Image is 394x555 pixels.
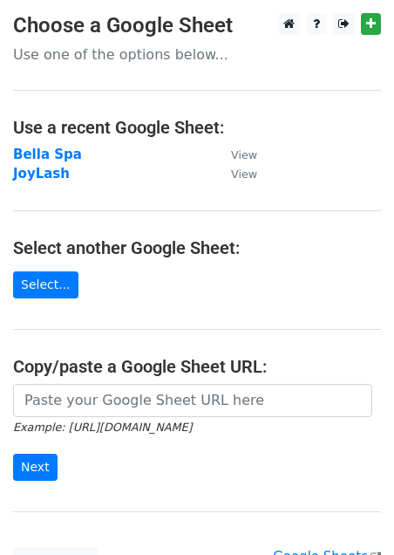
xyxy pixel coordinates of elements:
[13,166,70,182] a: JoyLash
[13,117,381,138] h4: Use a recent Google Sheet:
[231,168,257,181] small: View
[13,271,78,298] a: Select...
[13,421,192,434] small: Example: [URL][DOMAIN_NAME]
[214,147,257,162] a: View
[13,45,381,64] p: Use one of the options below...
[13,356,381,377] h4: Copy/paste a Google Sheet URL:
[231,148,257,161] small: View
[13,384,372,417] input: Paste your Google Sheet URL here
[13,13,381,38] h3: Choose a Google Sheet
[13,237,381,258] h4: Select another Google Sheet:
[13,454,58,481] input: Next
[214,166,257,182] a: View
[13,147,82,162] a: Bella Spa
